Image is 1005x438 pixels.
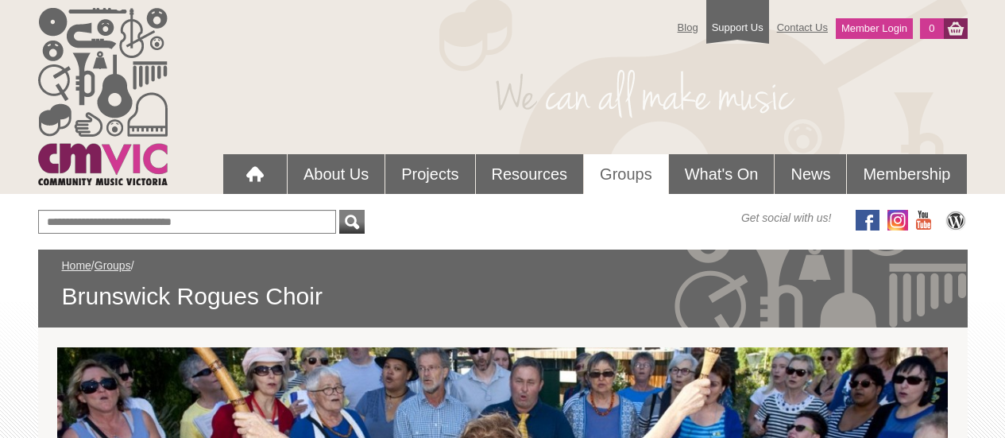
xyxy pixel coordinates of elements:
[385,154,474,194] a: Projects
[62,258,944,312] div: / /
[38,8,168,185] img: cmvic_logo.png
[769,14,836,41] a: Contact Us
[944,210,968,231] img: CMVic Blog
[669,154,775,194] a: What's On
[670,14,706,41] a: Blog
[62,281,944,312] span: Brunswick Rogues Choir
[920,18,943,39] a: 0
[775,154,846,194] a: News
[95,259,131,272] a: Groups
[476,154,584,194] a: Resources
[847,154,966,194] a: Membership
[836,18,913,39] a: Member Login
[288,154,385,194] a: About Us
[887,210,908,231] img: icon-instagram.png
[62,259,91,272] a: Home
[741,210,832,226] span: Get social with us!
[584,154,668,194] a: Groups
